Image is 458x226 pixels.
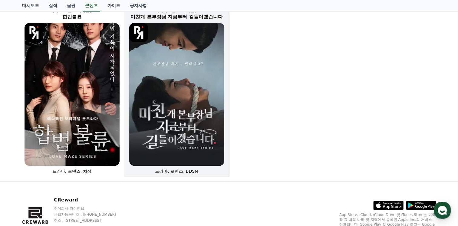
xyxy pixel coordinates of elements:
span: 홈 [19,185,23,190]
a: 설정 [78,176,116,191]
a: [레디액션 오리지널] 미친개 본부장님 지금부터 길들이겠습니다 미친개 본부장님 지금부터 길들이겠습니다 [object Object] Logo 드라마, 로맨스, BDSM [124,2,229,179]
img: [object Object] Logo [129,23,148,42]
img: 합법불륜 [25,23,120,166]
h2: 미친개 본부장님 지금부터 길들이겠습니다 [124,13,229,21]
h2: 합법불륜 [20,13,124,21]
a: 홈 [2,176,40,191]
span: 드라마, 로맨스, 치정 [52,169,92,174]
p: CReward [54,196,128,204]
p: 사업자등록번호 : [PHONE_NUMBER] [54,212,128,217]
a: 대화 [40,176,78,191]
img: [object Object] Logo [25,23,44,42]
a: [레디액션 오리지널] 합법불륜 합법불륜 [object Object] Logo 드라마, 로맨스, 치정 [20,2,124,179]
p: 주소 : [STREET_ADDRESS] [54,218,128,223]
span: 드라마, 로맨스, BDSM [155,169,198,174]
img: 미친개 본부장님 지금부터 길들이겠습니다 [129,23,224,166]
p: 주식회사 와이피랩 [54,206,128,211]
span: 대화 [55,185,63,190]
span: 설정 [94,185,101,190]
